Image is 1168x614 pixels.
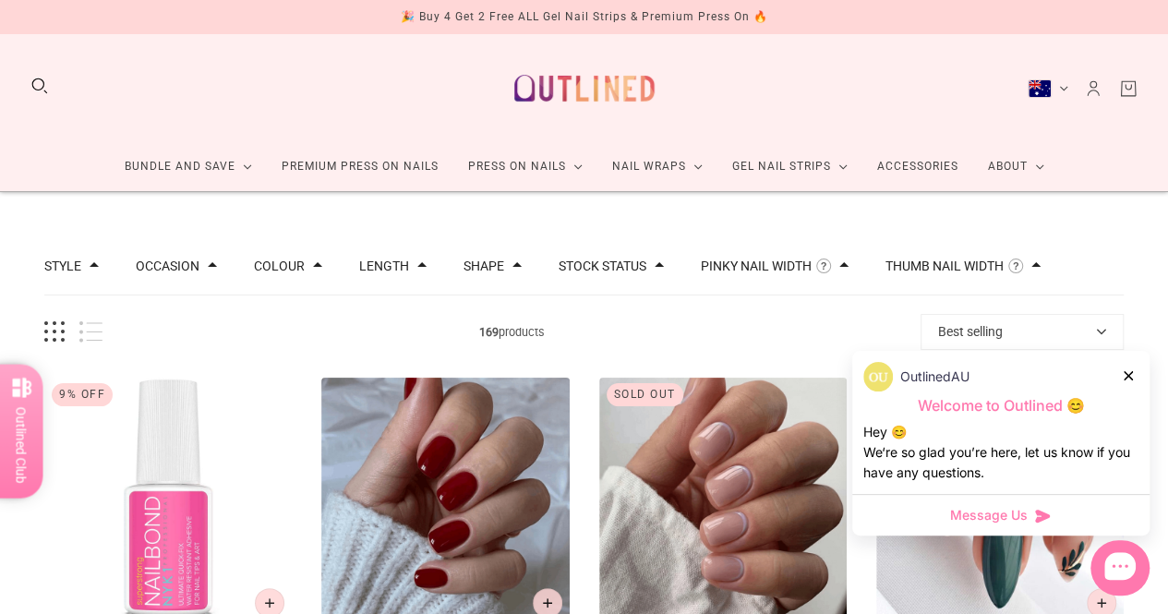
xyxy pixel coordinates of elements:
[607,383,683,406] div: Sold out
[1028,79,1068,98] button: Australia
[267,142,453,191] a: Premium Press On Nails
[44,321,65,343] button: Grid view
[900,367,969,387] p: OutlinedAU
[973,142,1059,191] a: About
[921,314,1124,350] button: Best selling
[479,325,499,339] b: 169
[30,76,50,96] button: Search
[597,142,717,191] a: Nail Wraps
[79,321,102,343] button: List view
[863,422,1138,483] div: Hey 😊 We‘re so glad you’re here, let us know if you have any questions.
[400,7,767,27] div: 🎉 Buy 4 Get 2 Free ALL Gel Nail Strips & Premium Press On 🔥
[950,506,1028,524] span: Message Us
[102,322,921,342] span: products
[52,383,113,406] div: 9% Off
[110,142,267,191] a: Bundle and Save
[862,142,973,191] a: Accessories
[1083,78,1103,99] a: Account
[503,49,666,127] a: Outlined
[863,396,1138,415] p: Welcome to Outlined 😊
[453,142,597,191] a: Press On Nails
[863,362,893,391] img: data:image/png;base64,iVBORw0KGgoAAAANSUhEUgAAACQAAAAkCAYAAADhAJiYAAACJklEQVR4AexUvWsUQRx9+3VfJsY...
[1118,78,1138,99] a: Cart
[717,142,862,191] a: Gel Nail Strips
